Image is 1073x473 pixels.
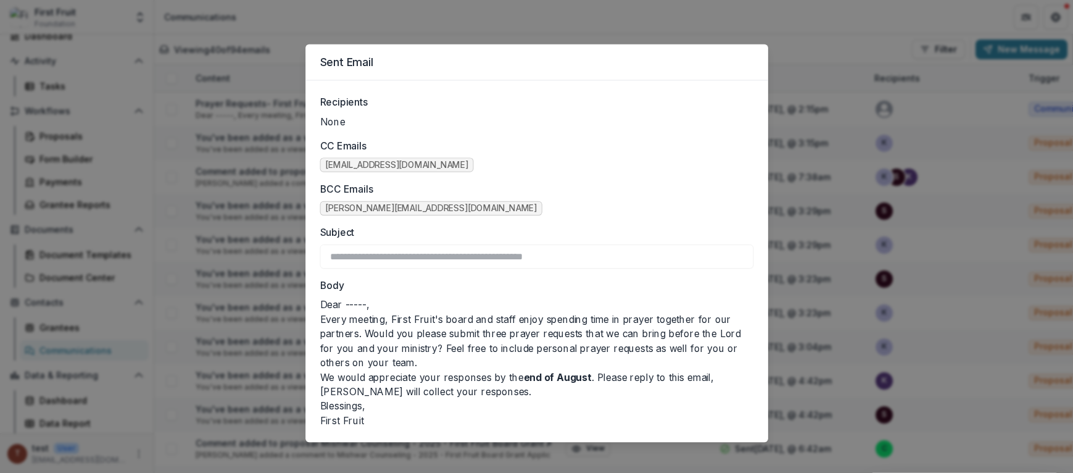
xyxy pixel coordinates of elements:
strong: end of August [523,371,591,383]
p: Blessings, [320,399,753,413]
label: BCC Emails [320,182,746,196]
p: Every meeting, First Fruit's board and staff enjoy spending time in prayer together for our partn... [320,312,753,370]
label: Subject [320,225,746,240]
label: CC Emails [320,138,746,153]
p: First Fruit [320,413,753,427]
label: Recipients [320,95,746,109]
ul: None [320,114,753,128]
p: Dear -----, [320,298,753,312]
header: Sent Email [305,44,768,81]
span: [PERSON_NAME][EMAIL_ADDRESS][DOMAIN_NAME] [325,203,537,213]
span: [EMAIL_ADDRESS][DOMAIN_NAME] [325,160,468,170]
label: Body [320,278,746,293]
p: We would appreciate your responses by the . Please reply to this email, [PERSON_NAME] will collec... [320,370,753,399]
